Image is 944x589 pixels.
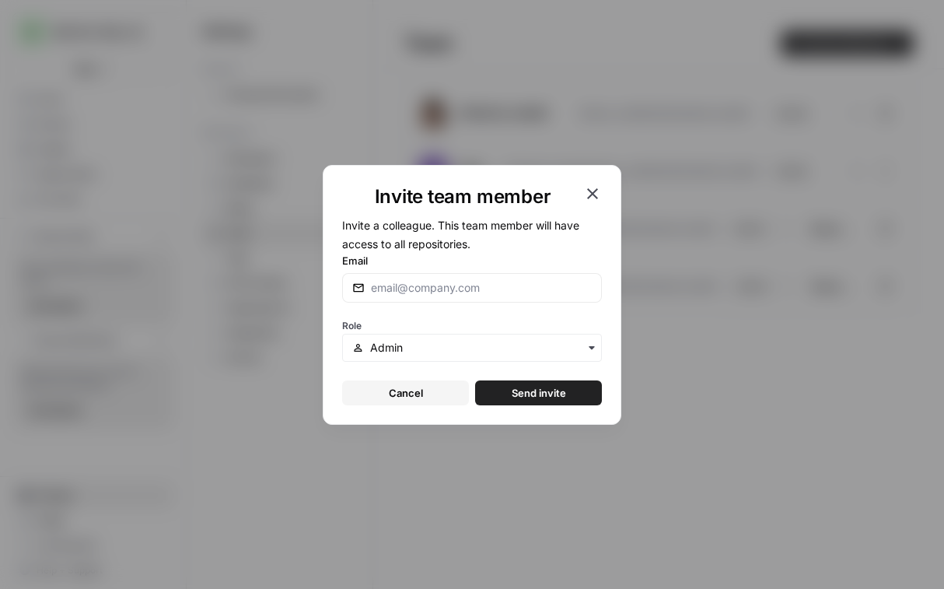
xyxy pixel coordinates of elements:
[342,219,579,251] span: Invite a colleague. This team member will have access to all repositories.
[342,253,602,268] label: Email
[370,340,592,356] input: Admin
[342,184,583,209] h1: Invite team member
[475,380,602,405] button: Send invite
[342,320,362,331] span: Role
[512,385,566,401] span: Send invite
[389,385,423,401] span: Cancel
[342,380,469,405] button: Cancel
[371,280,592,296] input: email@company.com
